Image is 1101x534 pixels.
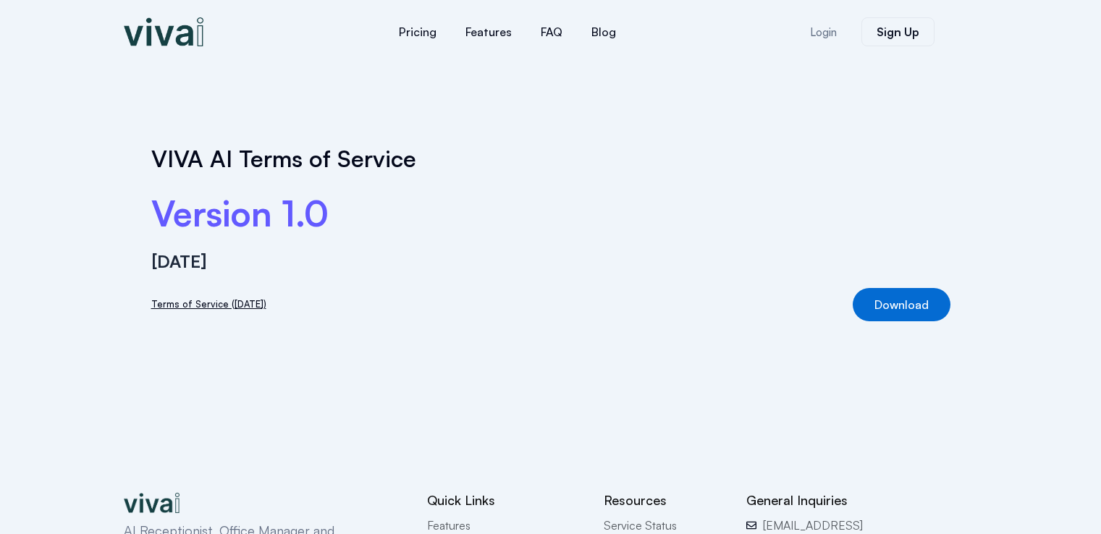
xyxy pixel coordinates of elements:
[877,26,919,38] span: Sign Up
[577,14,630,49] a: Blog
[151,191,950,236] h2: Version 1.0
[151,250,207,272] strong: [DATE]
[526,14,577,49] a: FAQ
[151,145,950,172] h1: VIVA AI Terms of Service
[151,297,266,312] a: Terms of Service ([DATE])
[604,492,725,509] h2: Resources
[746,492,977,509] h2: General Inquiries
[451,14,526,49] a: Features
[810,27,837,38] span: Login
[853,288,950,321] a: Download
[793,18,854,46] a: Login
[384,14,451,49] a: Pricing
[861,17,935,46] a: Sign Up
[427,492,582,509] h2: Quick Links
[298,14,717,49] nav: Menu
